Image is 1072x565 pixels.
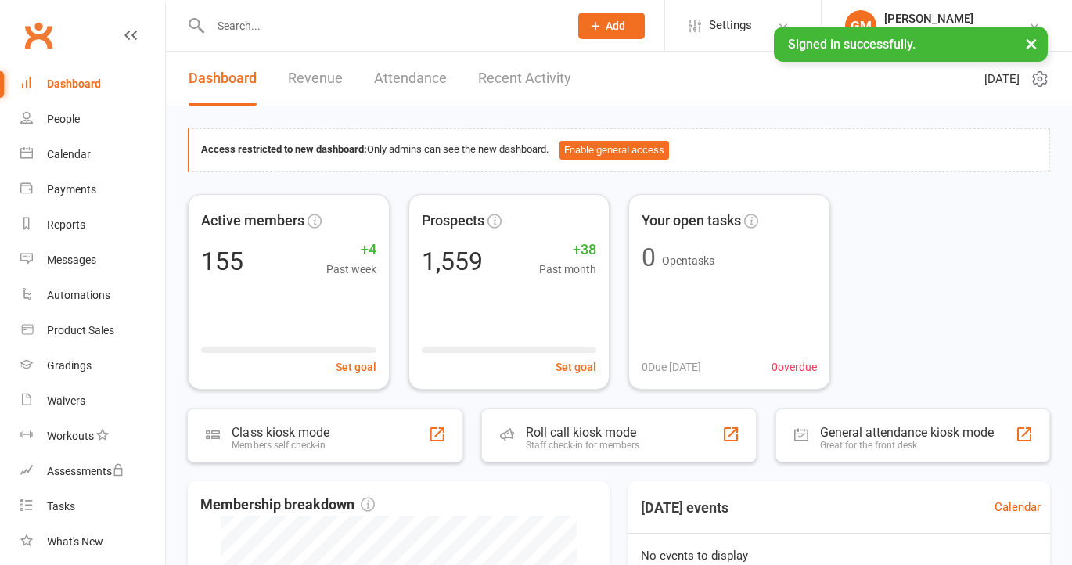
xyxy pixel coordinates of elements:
span: +38 [539,239,596,261]
div: Only admins can see the new dashboard. [201,141,1038,160]
span: Add [606,20,625,32]
div: 155 [201,249,243,274]
div: Staff check-in for members [526,440,639,451]
div: 1,559 [422,249,483,274]
div: Gradings [47,359,92,372]
span: 0 overdue [772,358,817,376]
span: Past week [326,261,376,278]
a: People [20,102,165,137]
div: Class kiosk mode [232,424,329,439]
span: Past month [539,261,596,278]
span: Active members [201,210,304,232]
span: Open tasks [662,254,714,267]
a: Reports [20,207,165,243]
a: Waivers [20,383,165,419]
a: Calendar [20,137,165,172]
div: GM [845,10,876,41]
a: Messages [20,243,165,278]
button: Set goal [336,358,376,376]
a: Assessments [20,454,165,489]
div: [PERSON_NAME] [884,12,1028,26]
div: Members self check-in [232,440,329,451]
div: Great for the front desk [820,440,994,451]
div: Reports [47,218,85,231]
span: Prospects [422,210,484,232]
a: Revenue [288,52,343,106]
span: 0 Due [DATE] [642,358,701,376]
div: Workouts [47,430,94,442]
span: [DATE] [984,70,1020,88]
span: +4 [326,239,376,261]
a: Workouts [20,419,165,454]
div: Payments [47,183,96,196]
div: Dashboard [47,77,101,90]
a: Clubworx [19,16,58,55]
button: Add [578,13,645,39]
a: Dashboard [20,67,165,102]
span: Signed in successfully. [788,37,916,52]
a: Payments [20,172,165,207]
button: × [1017,27,1045,60]
a: Dashboard [189,52,257,106]
div: What's New [47,535,103,548]
div: Tasks [47,500,75,513]
div: General attendance kiosk mode [820,425,994,440]
div: People [47,113,80,125]
span: Your open tasks [642,210,741,232]
button: Set goal [556,358,596,376]
div: Product Sales [47,324,114,336]
span: Settings [709,8,752,43]
div: Assessments [47,465,124,477]
h3: [DATE] events [628,494,741,522]
button: Enable general access [559,141,669,160]
a: Calendar [995,498,1041,516]
a: Product Sales [20,313,165,348]
div: 0 [642,245,656,270]
input: Search... [206,15,558,37]
a: Automations [20,278,165,313]
div: Waivers [47,394,85,407]
span: Membership breakdown [200,494,375,516]
div: Roll call kiosk mode [526,425,639,440]
div: Messages [47,254,96,266]
a: Recent Activity [478,52,571,106]
a: Tasks [20,489,165,524]
a: Gradings [20,348,165,383]
div: Calendar [47,148,91,160]
strong: Access restricted to new dashboard: [201,143,367,155]
a: Attendance [374,52,447,106]
div: Garage [GEOGRAPHIC_DATA] [884,26,1028,40]
div: Automations [47,289,110,301]
a: What's New [20,524,165,560]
